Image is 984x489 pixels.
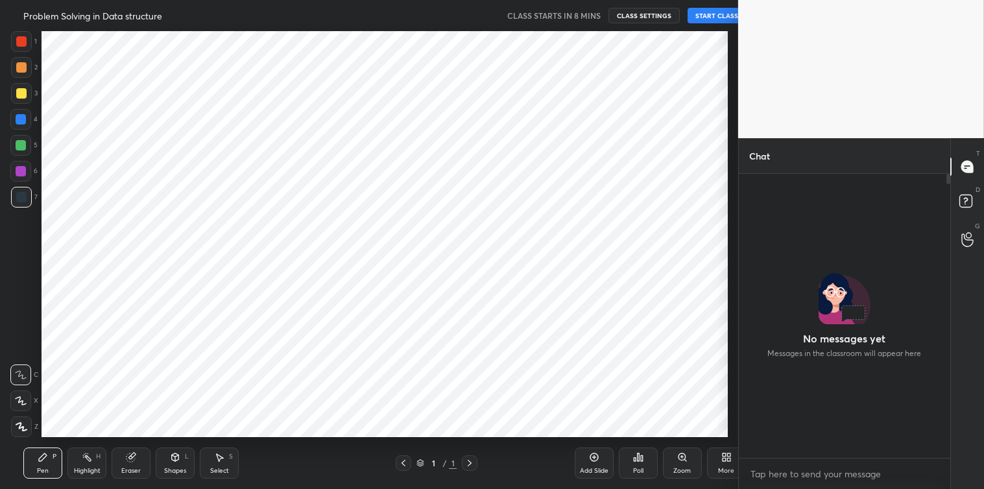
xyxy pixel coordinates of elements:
[121,468,141,474] div: Eraser
[580,468,608,474] div: Add Slide
[96,453,101,460] div: H
[10,109,38,130] div: 4
[11,83,38,104] div: 3
[673,468,691,474] div: Zoom
[11,416,38,437] div: Z
[976,149,980,158] p: T
[210,468,229,474] div: Select
[23,10,162,22] h4: Problem Solving in Data structure
[11,57,38,78] div: 2
[10,135,38,156] div: 5
[10,390,38,411] div: X
[11,31,37,52] div: 1
[633,468,643,474] div: Poll
[507,10,601,21] h5: CLASS STARTS IN 8 MINS
[11,187,38,208] div: 7
[164,468,186,474] div: Shapes
[427,459,440,467] div: 1
[229,453,233,460] div: S
[688,8,746,23] button: START CLASS
[442,459,446,467] div: /
[37,468,49,474] div: Pen
[976,185,980,195] p: D
[74,468,101,474] div: Highlight
[10,161,38,182] div: 6
[718,468,734,474] div: More
[10,364,38,385] div: C
[53,453,56,460] div: P
[608,8,680,23] button: CLASS SETTINGS
[449,457,457,469] div: 1
[739,139,780,173] p: Chat
[185,453,189,460] div: L
[975,221,980,231] p: G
